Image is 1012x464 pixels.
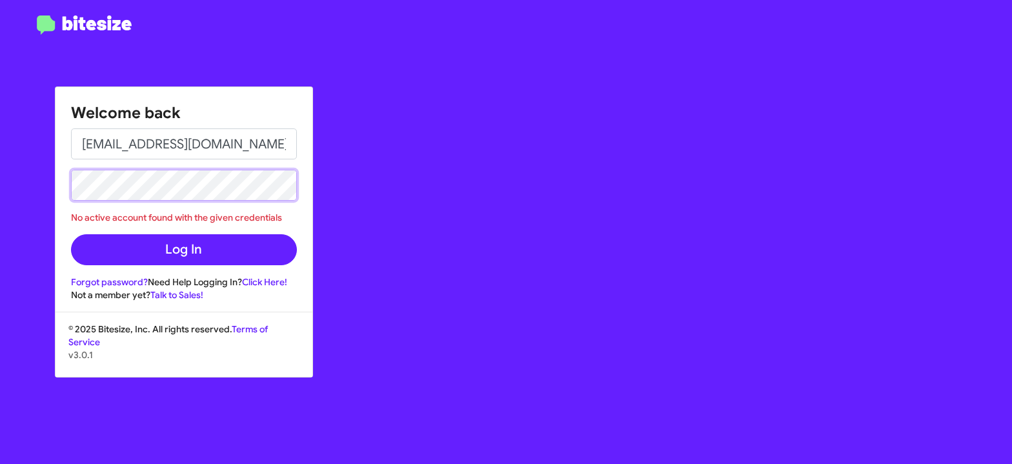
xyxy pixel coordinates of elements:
div: © 2025 Bitesize, Inc. All rights reserved. [56,323,312,377]
div: No active account found with the given credentials [71,211,297,224]
h1: Welcome back [71,103,297,123]
button: Log In [71,234,297,265]
a: Terms of Service [68,323,268,348]
a: Forgot password? [71,276,148,288]
div: Not a member yet? [71,288,297,301]
a: Talk to Sales! [150,289,203,301]
p: v3.0.1 [68,348,299,361]
a: Click Here! [242,276,287,288]
div: Need Help Logging In? [71,276,297,288]
input: Email address [71,128,297,159]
